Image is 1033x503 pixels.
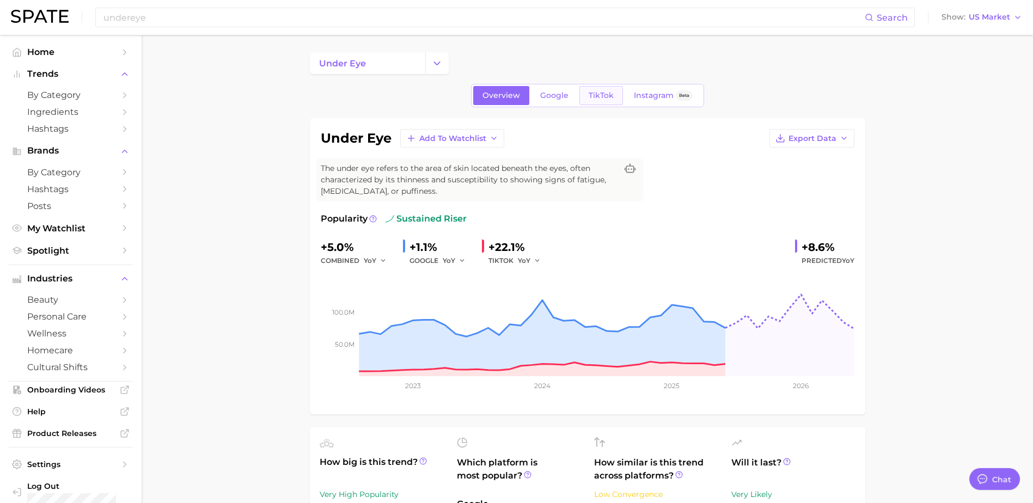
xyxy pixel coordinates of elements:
[9,103,133,120] a: Ingredients
[939,10,1025,24] button: ShowUS Market
[400,129,504,148] button: Add to Watchlist
[27,311,114,322] span: personal care
[664,382,680,390] tspan: 2025
[594,456,718,482] span: How similar is this trend across platforms?
[27,459,114,469] span: Settings
[102,8,865,27] input: Search here for a brand, industry, or ingredient
[9,198,133,214] a: Posts
[9,181,133,198] a: Hashtags
[27,428,114,438] span: Product Releases
[443,256,455,265] span: YoY
[27,246,114,256] span: Spotlight
[679,91,689,100] span: Beta
[877,13,908,23] span: Search
[321,163,617,197] span: The under eye refers to the area of skin located beneath the eyes, often characterized by its thi...
[9,271,133,287] button: Industries
[473,86,529,105] a: Overview
[11,10,69,23] img: SPATE
[9,325,133,342] a: wellness
[27,124,114,134] span: Hashtags
[731,488,855,501] div: Very Likely
[842,256,854,265] span: YoY
[321,132,392,145] h1: under eye
[9,120,133,137] a: Hashtags
[9,66,133,82] button: Trends
[27,274,114,284] span: Industries
[27,328,114,339] span: wellness
[310,52,425,74] a: under eye
[9,359,133,376] a: cultural shifts
[579,86,623,105] a: TikTok
[9,291,133,308] a: beauty
[27,385,114,395] span: Onboarding Videos
[518,254,541,267] button: YoY
[540,91,569,100] span: Google
[9,242,133,259] a: Spotlight
[802,254,854,267] span: Predicted
[27,69,114,79] span: Trends
[969,14,1010,20] span: US Market
[364,256,376,265] span: YoY
[386,212,467,225] span: sustained riser
[320,488,444,501] div: Very High Popularity
[769,129,854,148] button: Export Data
[9,220,133,237] a: My Watchlist
[534,382,550,390] tspan: 2024
[488,238,548,256] div: +22.1%
[27,362,114,372] span: cultural shifts
[488,254,548,267] div: TIKTOK
[386,214,394,223] img: sustained riser
[802,238,854,256] div: +8.6%
[589,91,614,100] span: TikTok
[531,86,578,105] a: Google
[482,91,520,100] span: Overview
[594,488,718,501] div: Low Convergence
[419,134,486,143] span: Add to Watchlist
[27,407,114,416] span: Help
[9,342,133,359] a: homecare
[9,164,133,181] a: by Category
[319,58,366,69] span: under eye
[27,201,114,211] span: Posts
[518,256,530,265] span: YoY
[793,382,809,390] tspan: 2026
[364,254,387,267] button: YoY
[425,52,449,74] button: Change Category
[9,87,133,103] a: by Category
[409,254,473,267] div: GOOGLE
[27,146,114,156] span: Brands
[9,403,133,420] a: Help
[27,184,114,194] span: Hashtags
[27,167,114,177] span: by Category
[9,308,133,325] a: personal care
[27,90,114,100] span: by Category
[9,143,133,159] button: Brands
[9,456,133,473] a: Settings
[27,295,114,305] span: beauty
[788,134,836,143] span: Export Data
[731,456,855,482] span: Will it last?
[625,86,702,105] a: InstagramBeta
[321,212,368,225] span: Popularity
[9,425,133,441] a: Product Releases
[405,382,420,390] tspan: 2023
[409,238,473,256] div: +1.1%
[321,254,394,267] div: combined
[9,44,133,60] a: Home
[443,254,466,267] button: YoY
[9,382,133,398] a: Onboarding Videos
[27,223,114,234] span: My Watchlist
[27,481,124,491] span: Log Out
[320,456,444,482] span: How big is this trend?
[457,456,581,492] span: Which platform is most popular?
[27,345,114,355] span: homecare
[321,238,394,256] div: +5.0%
[27,107,114,117] span: Ingredients
[27,47,114,57] span: Home
[634,91,674,100] span: Instagram
[942,14,965,20] span: Show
